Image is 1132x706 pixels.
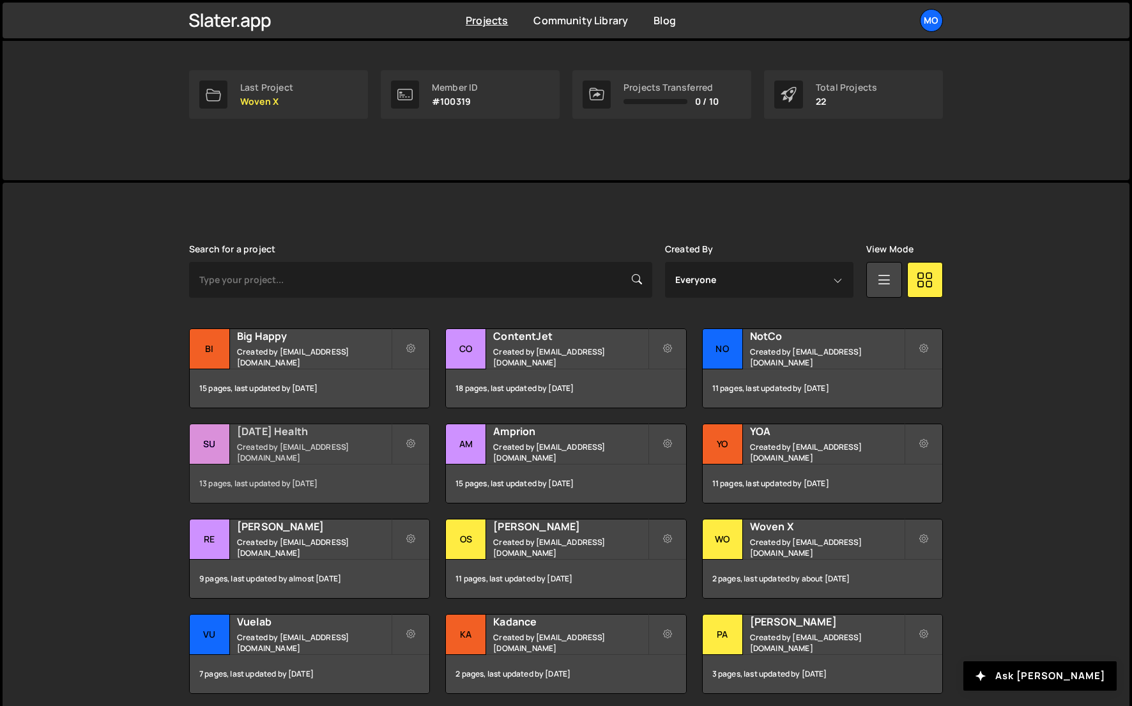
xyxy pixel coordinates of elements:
div: 7 pages, last updated by [DATE] [190,655,429,693]
div: 11 pages, last updated by [DATE] [703,369,942,408]
small: Created by [EMAIL_ADDRESS][DOMAIN_NAME] [750,441,904,463]
h2: NotCo [750,329,904,343]
h2: Woven X [750,519,904,533]
div: YO [703,424,743,464]
div: Am [446,424,486,464]
a: Ka Kadance Created by [EMAIL_ADDRESS][DOMAIN_NAME] 2 pages, last updated by [DATE] [445,614,686,694]
div: Last Project [240,82,293,93]
a: Bi Big Happy Created by [EMAIL_ADDRESS][DOMAIN_NAME] 15 pages, last updated by [DATE] [189,328,430,408]
span: 0 / 10 [695,96,719,107]
h2: [PERSON_NAME] [237,519,391,533]
small: Created by [EMAIL_ADDRESS][DOMAIN_NAME] [493,537,647,558]
h2: [DATE] Health [237,424,391,438]
div: No [703,329,743,369]
small: Created by [EMAIL_ADDRESS][DOMAIN_NAME] [750,346,904,368]
a: Mo [920,9,943,32]
div: Re [190,519,230,560]
div: 11 pages, last updated by [DATE] [703,464,942,503]
button: Ask [PERSON_NAME] [963,661,1117,691]
div: Projects Transferred [623,82,719,93]
div: 2 pages, last updated by about [DATE] [703,560,942,598]
a: Blog [654,13,676,27]
p: Woven X [240,96,293,107]
div: Pa [703,615,743,655]
div: Os [446,519,486,560]
h2: ContentJet [493,329,647,343]
div: 11 pages, last updated by [DATE] [446,560,685,598]
div: 15 pages, last updated by [DATE] [446,464,685,503]
div: Vu [190,615,230,655]
div: Ka [446,615,486,655]
div: 3 pages, last updated by [DATE] [703,655,942,693]
div: 15 pages, last updated by [DATE] [190,369,429,408]
a: Su [DATE] Health Created by [EMAIL_ADDRESS][DOMAIN_NAME] 13 pages, last updated by [DATE] [189,424,430,503]
div: Wo [703,519,743,560]
a: No NotCo Created by [EMAIL_ADDRESS][DOMAIN_NAME] 11 pages, last updated by [DATE] [702,328,943,408]
h2: [PERSON_NAME] [750,615,904,629]
div: Bi [190,329,230,369]
a: Wo Woven X Created by [EMAIL_ADDRESS][DOMAIN_NAME] 2 pages, last updated by about [DATE] [702,519,943,599]
p: #100319 [432,96,478,107]
h2: Kadance [493,615,647,629]
small: Created by [EMAIL_ADDRESS][DOMAIN_NAME] [493,441,647,463]
div: 18 pages, last updated by [DATE] [446,369,685,408]
div: 2 pages, last updated by [DATE] [446,655,685,693]
a: YO YOA Created by [EMAIL_ADDRESS][DOMAIN_NAME] 11 pages, last updated by [DATE] [702,424,943,503]
h2: YOA [750,424,904,438]
div: Member ID [432,82,478,93]
h2: Big Happy [237,329,391,343]
a: Projects [466,13,508,27]
small: Created by [EMAIL_ADDRESS][DOMAIN_NAME] [237,632,391,654]
small: Created by [EMAIL_ADDRESS][DOMAIN_NAME] [750,537,904,558]
a: Os [PERSON_NAME] Created by [EMAIL_ADDRESS][DOMAIN_NAME] 11 pages, last updated by [DATE] [445,519,686,599]
a: Re [PERSON_NAME] Created by [EMAIL_ADDRESS][DOMAIN_NAME] 9 pages, last updated by almost [DATE] [189,519,430,599]
small: Created by [EMAIL_ADDRESS][DOMAIN_NAME] [750,632,904,654]
h2: Vuelab [237,615,391,629]
label: View Mode [866,244,914,254]
a: Community Library [533,13,628,27]
small: Created by [EMAIL_ADDRESS][DOMAIN_NAME] [237,441,391,463]
a: Last Project Woven X [189,70,368,119]
small: Created by [EMAIL_ADDRESS][DOMAIN_NAME] [237,537,391,558]
p: 22 [816,96,877,107]
label: Search for a project [189,244,275,254]
small: Created by [EMAIL_ADDRESS][DOMAIN_NAME] [237,346,391,368]
div: 9 pages, last updated by almost [DATE] [190,560,429,598]
small: Created by [EMAIL_ADDRESS][DOMAIN_NAME] [493,632,647,654]
a: Pa [PERSON_NAME] Created by [EMAIL_ADDRESS][DOMAIN_NAME] 3 pages, last updated by [DATE] [702,614,943,694]
div: Total Projects [816,82,877,93]
h2: Amprion [493,424,647,438]
div: 13 pages, last updated by [DATE] [190,464,429,503]
label: Created By [665,244,714,254]
div: Su [190,424,230,464]
div: Co [446,329,486,369]
a: Co ContentJet Created by [EMAIL_ADDRESS][DOMAIN_NAME] 18 pages, last updated by [DATE] [445,328,686,408]
input: Type your project... [189,262,652,298]
a: Am Amprion Created by [EMAIL_ADDRESS][DOMAIN_NAME] 15 pages, last updated by [DATE] [445,424,686,503]
h2: [PERSON_NAME] [493,519,647,533]
a: Vu Vuelab Created by [EMAIL_ADDRESS][DOMAIN_NAME] 7 pages, last updated by [DATE] [189,614,430,694]
small: Created by [EMAIL_ADDRESS][DOMAIN_NAME] [493,346,647,368]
